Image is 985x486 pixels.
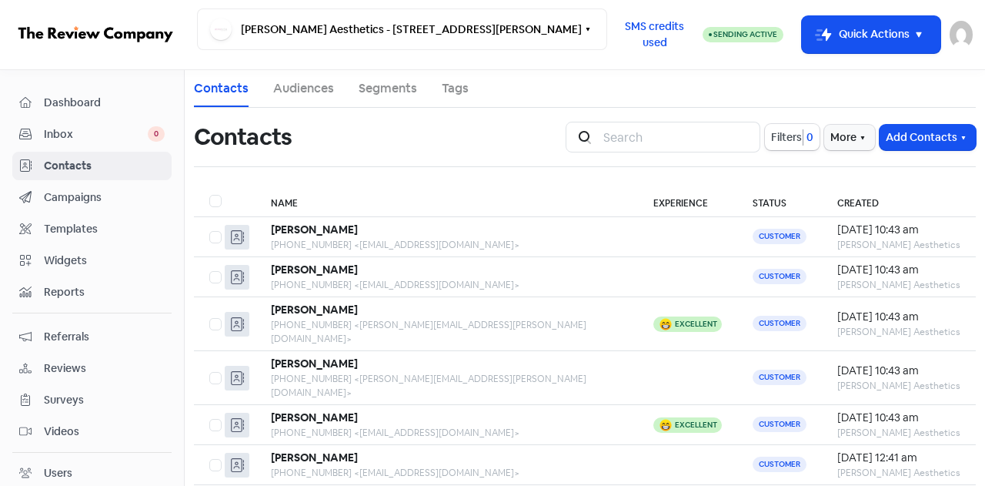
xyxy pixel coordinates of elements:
[44,189,165,206] span: Campaigns
[271,357,358,370] b: [PERSON_NAME]
[880,125,976,150] button: Add Contacts
[271,372,623,400] div: [PHONE_NUMBER] <[PERSON_NAME][EMAIL_ADDRESS][PERSON_NAME][DOMAIN_NAME]>
[12,278,172,307] a: Reports
[753,370,806,385] span: Customer
[837,262,960,278] div: [DATE] 10:43 am
[12,152,172,180] a: Contacts
[713,29,777,39] span: Sending Active
[44,284,165,300] span: Reports
[753,229,806,244] span: Customer
[675,320,717,328] div: Excellent
[12,386,172,414] a: Surveys
[271,411,358,424] b: [PERSON_NAME]
[197,8,607,50] button: [PERSON_NAME] Aesthetics - [STREET_ADDRESS][PERSON_NAME]
[620,18,689,51] span: SMS credits used
[950,21,973,49] img: User
[607,25,703,42] a: SMS credits used
[675,421,717,429] div: Excellent
[703,25,783,44] a: Sending Active
[12,120,172,149] a: Inbox 0
[837,363,960,379] div: [DATE] 10:43 am
[273,79,334,98] a: Audiences
[594,122,760,153] input: Search
[837,379,960,393] div: [PERSON_NAME] Aesthetics
[12,417,172,446] a: Videos
[44,126,148,142] span: Inbox
[753,417,806,432] span: Customer
[12,215,172,243] a: Templates
[837,325,960,339] div: [PERSON_NAME] Aesthetics
[638,186,737,217] th: Experience
[837,450,960,466] div: [DATE] 12:41 am
[271,263,358,277] b: [PERSON_NAME]
[44,95,165,111] span: Dashboard
[359,79,417,98] a: Segments
[837,278,960,292] div: [PERSON_NAME] Aesthetics
[44,329,165,345] span: Referrals
[822,186,976,217] th: Created
[837,309,960,325] div: [DATE] 10:43 am
[148,126,165,142] span: 0
[824,125,875,150] button: More
[194,112,292,162] h1: Contacts
[271,426,623,440] div: [PHONE_NUMBER] <[EMAIL_ADDRESS][DOMAIN_NAME]>
[271,278,623,292] div: [PHONE_NUMBER] <[EMAIL_ADDRESS][DOMAIN_NAME]>
[771,129,802,146] span: Filters
[765,124,820,150] button: Filters0
[753,269,806,284] span: Customer
[837,466,960,480] div: [PERSON_NAME] Aesthetics
[12,183,172,212] a: Campaigns
[12,323,172,351] a: Referrals
[837,426,960,440] div: [PERSON_NAME] Aesthetics
[44,392,165,408] span: Surveys
[802,16,940,53] button: Quick Actions
[271,303,358,317] b: [PERSON_NAME]
[255,186,638,217] th: Name
[12,246,172,275] a: Widgets
[753,457,806,472] span: Customer
[837,410,960,426] div: [DATE] 10:43 am
[803,129,813,146] span: 0
[44,360,165,377] span: Reviews
[44,424,165,440] span: Videos
[12,354,172,383] a: Reviews
[12,89,172,117] a: Dashboard
[194,79,249,98] a: Contacts
[271,451,358,464] b: [PERSON_NAME]
[44,158,165,174] span: Contacts
[837,238,960,252] div: [PERSON_NAME] Aesthetics
[44,465,72,481] div: Users
[44,253,165,269] span: Widgets
[271,466,623,480] div: [PHONE_NUMBER] <[EMAIL_ADDRESS][DOMAIN_NAME]>
[442,79,469,98] a: Tags
[271,223,358,236] b: [PERSON_NAME]
[271,318,623,346] div: [PHONE_NUMBER] <[PERSON_NAME][EMAIL_ADDRESS][PERSON_NAME][DOMAIN_NAME]>
[753,316,806,331] span: Customer
[271,238,623,252] div: [PHONE_NUMBER] <[EMAIL_ADDRESS][DOMAIN_NAME]>
[737,186,822,217] th: Status
[837,222,960,238] div: [DATE] 10:43 am
[44,221,165,237] span: Templates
